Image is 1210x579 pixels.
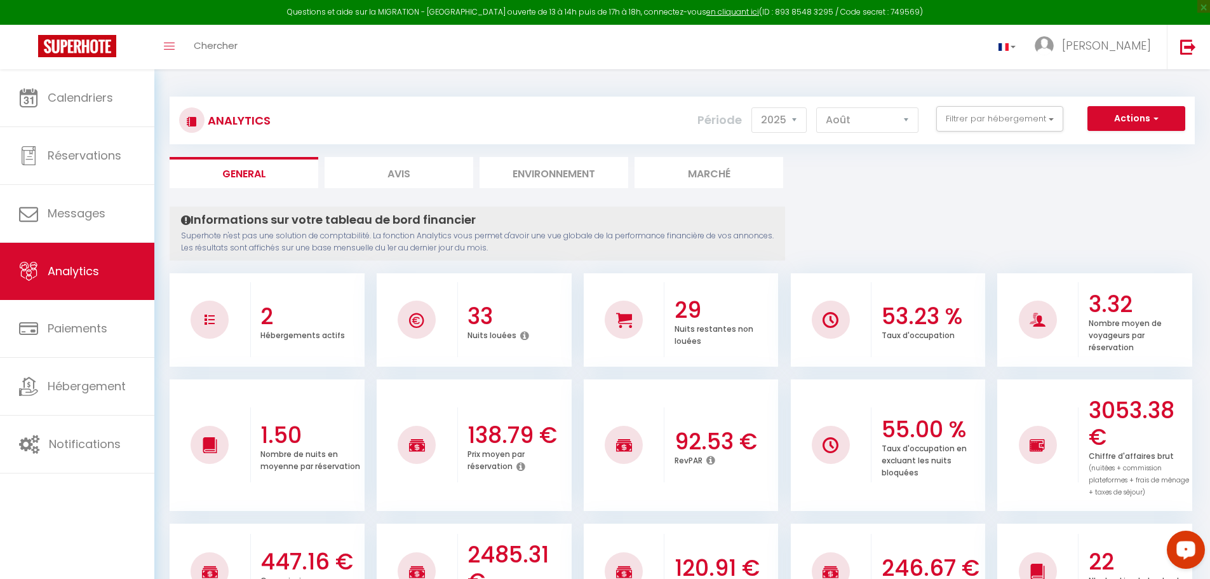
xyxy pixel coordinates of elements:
[480,157,628,188] li: Environnement
[467,303,568,330] h3: 33
[882,303,983,330] h3: 53.23 %
[823,437,838,453] img: NO IMAGE
[170,157,318,188] li: General
[184,25,247,69] a: Chercher
[1025,25,1167,69] a: ... [PERSON_NAME]
[706,6,759,17] a: en cliquant ici
[260,446,360,472] p: Nombre de nuits en moyenne par réservation
[325,157,473,188] li: Avis
[635,157,783,188] li: Marché
[1035,36,1054,55] img: ...
[260,422,361,449] h3: 1.50
[260,327,345,341] p: Hébergements actifs
[675,428,776,455] h3: 92.53 €
[48,147,121,163] span: Réservations
[882,440,967,478] p: Taux d'occupation en excluant les nuits bloquées
[48,90,113,106] span: Calendriers
[1087,106,1185,132] button: Actions
[1062,37,1151,53] span: [PERSON_NAME]
[205,106,271,135] h3: Analytics
[260,303,361,330] h3: 2
[1030,437,1045,453] img: NO IMAGE
[1157,526,1210,579] iframe: LiveChat chat widget
[675,453,702,466] p: RevPAR
[260,548,361,575] h3: 447.16 €
[1089,448,1189,498] p: Chiffre d'affaires brut
[38,35,116,57] img: Super Booking
[48,205,105,221] span: Messages
[467,446,525,472] p: Prix moyen par réservation
[1180,39,1196,55] img: logout
[49,436,121,452] span: Notifications
[181,213,774,227] h4: Informations sur votre tableau de bord financier
[882,416,983,443] h3: 55.00 %
[1089,397,1190,451] h3: 3053.38 €
[936,106,1063,132] button: Filtrer par hébergement
[1089,463,1189,497] span: (nuitées + commission plateformes + frais de ménage + taxes de séjour)
[675,297,776,324] h3: 29
[181,230,774,254] p: Superhote n'est pas une solution de comptabilité. La fonction Analytics vous permet d'avoir une v...
[1089,548,1190,575] h3: 22
[882,327,955,341] p: Taux d'occupation
[467,422,568,449] h3: 138.79 €
[1089,291,1190,318] h3: 3.32
[675,321,753,346] p: Nuits restantes non louées
[467,327,516,341] p: Nuits louées
[48,263,99,279] span: Analytics
[1089,315,1162,353] p: Nombre moyen de voyageurs par réservation
[194,39,238,52] span: Chercher
[697,106,742,134] label: Période
[205,315,215,325] img: NO IMAGE
[48,378,126,394] span: Hébergement
[48,320,107,336] span: Paiements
